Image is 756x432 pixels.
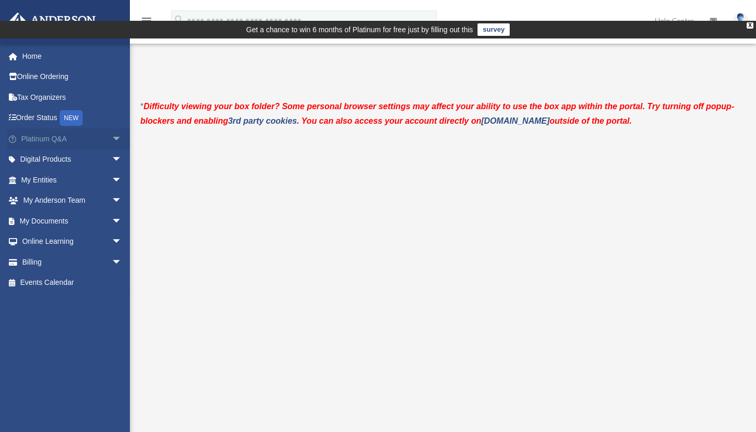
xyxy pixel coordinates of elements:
[112,252,132,273] span: arrow_drop_down
[140,102,734,125] strong: Difficulty viewing your box folder? Some personal browser settings may affect your ability to use...
[60,110,83,126] div: NEW
[112,149,132,171] span: arrow_drop_down
[7,67,138,87] a: Online Ordering
[7,46,138,67] a: Home
[7,108,138,129] a: Order StatusNEW
[481,116,550,125] a: [DOMAIN_NAME]
[7,190,138,211] a: My Anderson Teamarrow_drop_down
[7,272,138,293] a: Events Calendar
[112,211,132,232] span: arrow_drop_down
[478,23,510,36] a: survey
[7,128,138,149] a: Platinum Q&Aarrow_drop_down
[112,169,132,191] span: arrow_drop_down
[7,252,138,272] a: Billingarrow_drop_down
[112,231,132,253] span: arrow_drop_down
[7,211,138,231] a: My Documentsarrow_drop_down
[7,87,138,108] a: Tax Organizers
[112,128,132,150] span: arrow_drop_down
[112,190,132,212] span: arrow_drop_down
[5,12,99,33] img: Anderson Advisors Platinum Portal
[7,231,138,252] a: Online Learningarrow_drop_down
[733,13,748,28] img: User Pic
[747,22,753,29] div: close
[7,169,138,190] a: My Entitiesarrow_drop_down
[174,14,185,25] i: search
[140,15,153,27] i: menu
[246,23,473,36] div: Get a chance to win 6 months of Platinum for free just by filling out this
[228,116,297,125] a: 3rd party cookies
[140,18,153,27] a: menu
[7,149,138,170] a: Digital Productsarrow_drop_down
